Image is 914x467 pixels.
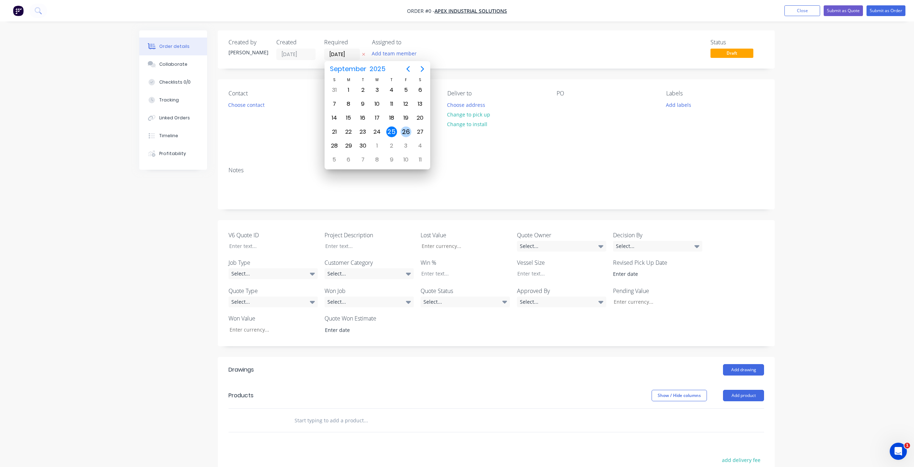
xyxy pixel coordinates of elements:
[159,133,178,139] div: Timeline
[325,287,414,295] label: Won Job
[343,113,354,123] div: Monday, September 15, 2025
[228,391,253,400] div: Products
[517,287,606,295] label: Approved By
[372,99,382,109] div: Wednesday, September 10, 2025
[613,258,702,267] label: Revised Pick Up Date
[824,5,863,16] button: Submit as Quote
[139,38,207,55] button: Order details
[401,62,415,76] button: Previous page
[139,91,207,109] button: Tracking
[329,140,340,151] div: Sunday, September 28, 2025
[357,85,368,95] div: Tuesday, September 2, 2025
[401,126,411,137] div: Friday, September 26, 2025
[416,241,510,252] input: Enter currency...
[415,113,426,123] div: Saturday, September 20, 2025
[368,63,387,75] span: 2025
[386,113,397,123] div: Thursday, September 18, 2025
[415,62,430,76] button: Next page
[228,287,318,295] label: Quote Type
[228,297,318,307] div: Select...
[294,413,437,427] input: Start typing to add a product...
[139,109,207,127] button: Linked Orders
[415,154,426,165] div: Saturday, October 11, 2025
[329,99,340,109] div: Sunday, September 7, 2025
[443,110,494,119] button: Change to pick up
[372,126,382,137] div: Wednesday, September 24, 2025
[325,63,390,75] button: September2025
[652,390,707,401] button: Show / Hide columns
[386,140,397,151] div: Thursday, October 2, 2025
[159,79,191,85] div: Checklists 0/0
[228,366,254,374] div: Drawings
[904,443,910,448] span: 1
[386,85,397,95] div: Thursday, September 4, 2025
[228,314,318,323] label: Won Value
[386,126,397,137] div: Today, Thursday, September 25, 2025
[13,5,24,16] img: Factory
[325,258,414,267] label: Customer Category
[443,119,491,129] button: Change to install
[386,154,397,165] div: Thursday, October 9, 2025
[343,140,354,151] div: Monday, September 29, 2025
[890,443,907,460] iframe: Intercom live chat
[372,154,382,165] div: Wednesday, October 8, 2025
[407,8,435,14] span: Order #0 -
[415,99,426,109] div: Saturday, September 13, 2025
[343,154,354,165] div: Monday, October 6, 2025
[718,455,764,465] button: add delivery fee
[613,241,702,252] div: Select...
[415,126,426,137] div: Saturday, September 27, 2025
[159,115,190,121] div: Linked Orders
[159,97,179,103] div: Tracking
[517,297,606,307] div: Select...
[784,5,820,16] button: Close
[357,126,368,137] div: Tuesday, September 23, 2025
[357,154,368,165] div: Tuesday, October 7, 2025
[401,85,411,95] div: Friday, September 5, 2025
[435,8,507,14] span: Apex Industrial Solutions
[613,287,702,295] label: Pending Value
[159,61,187,68] div: Collaborate
[401,140,411,151] div: Friday, October 3, 2025
[325,268,414,279] div: Select...
[356,77,370,83] div: T
[399,77,413,83] div: F
[329,154,340,165] div: Sunday, October 5, 2025
[343,99,354,109] div: Monday, September 8, 2025
[325,314,414,323] label: Quote Won Estimate
[723,390,764,401] button: Add product
[224,324,318,335] input: Enter currency...
[447,90,545,97] div: Deliver to
[327,77,341,83] div: S
[370,77,384,83] div: W
[421,287,510,295] label: Quote Status
[329,113,340,123] div: Sunday, September 14, 2025
[372,39,443,46] div: Assigned to
[325,297,414,307] div: Select...
[228,39,268,46] div: Created by
[421,258,510,267] label: Win %
[228,90,326,97] div: Contact
[228,49,268,56] div: [PERSON_NAME]
[228,231,318,239] label: V6 Quote ID
[421,231,510,239] label: Lost Value
[413,77,427,83] div: S
[357,113,368,123] div: Tuesday, September 16, 2025
[386,99,397,109] div: Thursday, September 11, 2025
[723,364,764,376] button: Add drawing
[662,100,695,109] button: Add labels
[139,127,207,145] button: Timeline
[329,126,340,137] div: Sunday, September 21, 2025
[159,150,186,157] div: Profitability
[710,39,764,46] div: Status
[343,85,354,95] div: Monday, September 1, 2025
[421,297,510,307] div: Select...
[415,85,426,95] div: Saturday, September 6, 2025
[228,268,318,279] div: Select...
[415,140,426,151] div: Saturday, October 4, 2025
[517,231,606,239] label: Quote Owner
[325,231,414,239] label: Project Description
[710,49,753,58] span: Draft
[517,258,606,267] label: Vessel Size
[159,43,190,50] div: Order details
